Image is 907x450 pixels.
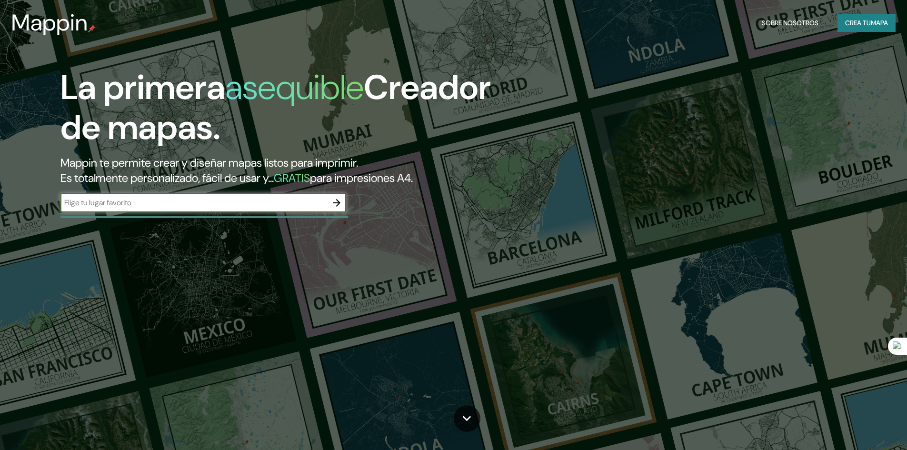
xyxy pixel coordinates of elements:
input: Elige tu lugar favorito [60,197,327,208]
font: Mappin te permite crear y diseñar mapas listos para imprimir. [60,155,358,170]
font: para impresiones A4. [310,170,413,185]
img: pin de mapeo [88,25,96,32]
font: GRATIS [274,170,310,185]
button: Sobre nosotros [758,14,822,32]
font: Crea tu [845,19,871,27]
font: La primera [60,65,225,110]
button: Crea tumapa [837,14,896,32]
font: asequible [225,65,364,110]
font: Creador de mapas. [60,65,491,150]
font: Mappin [11,8,88,38]
font: Es totalmente personalizado, fácil de usar y... [60,170,274,185]
font: Sobre nosotros [762,19,818,27]
font: mapa [871,19,888,27]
